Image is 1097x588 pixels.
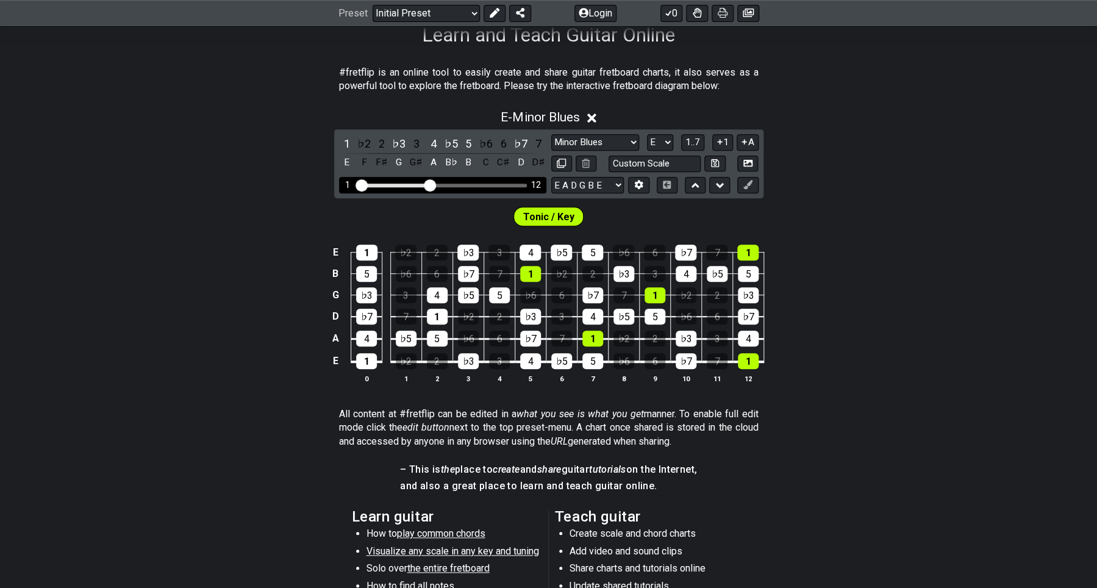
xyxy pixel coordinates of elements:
div: toggle scale degree [443,135,459,152]
div: toggle pitch class [530,154,546,171]
div: Visible fret range [339,177,546,193]
div: 1 [356,353,377,369]
div: toggle scale degree [478,135,494,152]
div: ♭7 [738,309,759,324]
button: Toggle horizontal chord view [657,177,677,193]
th: 5 [515,372,546,385]
div: ♭6 [613,245,634,260]
div: ♭6 [613,353,634,369]
button: Create image [737,5,759,22]
em: URL [551,436,568,447]
div: 5 [356,266,377,282]
div: 6 [644,245,665,260]
div: 6 [489,331,510,346]
div: ♭6 [396,266,416,282]
div: toggle scale degree [374,135,390,152]
th: 12 [732,372,763,385]
div: toggle scale degree [530,135,546,152]
em: tutorials [589,464,626,475]
button: Move up [685,177,706,193]
div: 4 [520,245,541,260]
div: 5 [427,331,448,346]
div: 7 [707,353,727,369]
div: toggle scale degree [339,135,355,152]
button: A [737,134,758,151]
button: Create Image [737,156,758,172]
div: 4 [427,287,448,303]
div: ♭3 [676,331,696,346]
th: 11 [701,372,732,385]
div: ♭7 [356,309,377,324]
div: 6 [427,266,448,282]
div: 1 [520,266,541,282]
select: Preset [373,5,480,22]
div: ♭3 [458,353,479,369]
em: share [537,464,562,475]
div: ♭3 [738,287,759,303]
em: the [441,464,455,475]
div: ♭5 [458,287,479,303]
div: ♭3 [520,309,541,324]
div: 1 [582,331,603,346]
div: 2 [489,309,510,324]
div: 3 [645,266,665,282]
div: ♭3 [457,245,479,260]
div: 5 [645,309,665,324]
th: 1 [390,372,421,385]
span: Preset [338,8,368,20]
div: toggle pitch class [339,154,355,171]
div: ♭5 [551,353,572,369]
div: 4 [520,353,541,369]
th: 9 [639,372,670,385]
button: Edit Tuning [628,177,649,193]
div: ♭5 [396,331,416,346]
td: A [328,328,343,350]
div: 2 [427,353,448,369]
div: 5 [582,245,603,260]
div: 1 [356,245,377,260]
div: toggle pitch class [443,154,459,171]
li: Add video and sound clips [570,545,743,562]
div: toggle pitch class [409,154,424,171]
span: Visualize any scale in any key and tuning [366,545,539,557]
li: Share charts and tutorials online [570,562,743,579]
td: E [328,350,343,373]
h2: Learn guitar [352,510,543,523]
h2: Teach guitar [555,510,746,523]
select: Scale [551,134,639,151]
div: 5 [489,287,510,303]
div: 7 [613,287,634,303]
div: toggle pitch class [356,154,372,171]
div: ♭2 [676,287,696,303]
h4: – This is place to and guitar on the Internet, [400,463,697,476]
div: 2 [582,266,603,282]
td: E [328,242,343,264]
div: toggle scale degree [495,135,511,152]
div: 1 [738,353,759,369]
div: 5 [582,353,603,369]
div: ♭3 [613,266,634,282]
em: what you see is what you get [516,408,644,420]
div: 7 [551,331,572,346]
div: 6 [707,309,727,324]
div: 3 [551,309,572,324]
div: 4 [582,309,603,324]
span: E - Minor Blues [501,110,579,124]
div: ♭7 [520,331,541,346]
td: G [328,284,343,306]
div: ♭2 [551,266,572,282]
div: 4 [738,331,759,346]
div: toggle pitch class [460,154,476,171]
div: 6 [645,353,665,369]
div: ♭7 [676,353,696,369]
div: ♭5 [551,245,572,260]
em: create [493,464,520,475]
button: Login [574,5,616,22]
td: B [328,263,343,284]
select: Tonic/Root [647,134,673,151]
h1: Learn and Teach Guitar Online [422,23,675,46]
button: First click edit preset to enable marker editing [737,177,758,193]
li: Solo over [366,562,540,579]
th: 8 [608,372,639,385]
th: 3 [452,372,484,385]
